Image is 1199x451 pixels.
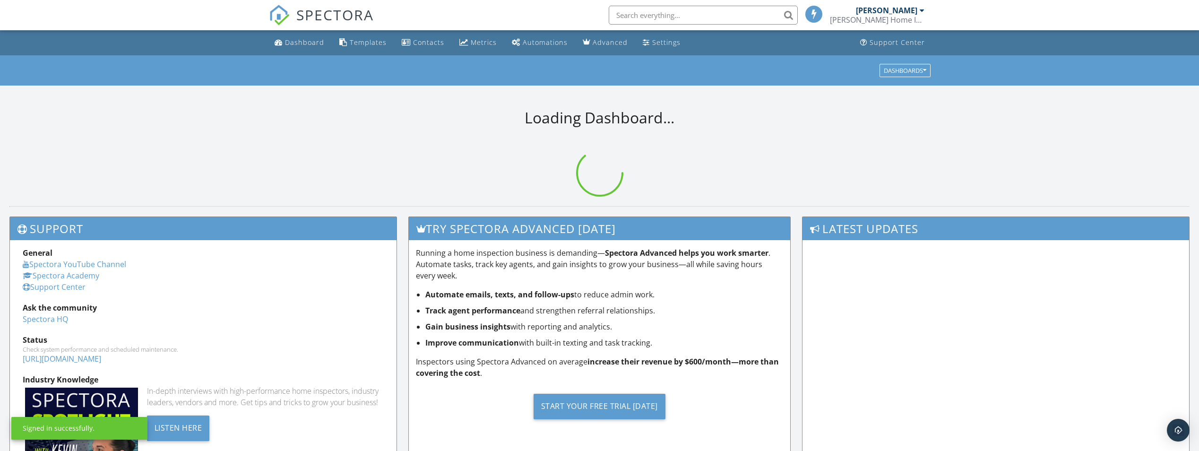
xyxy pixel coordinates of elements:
[856,6,917,15] div: [PERSON_NAME]
[802,217,1189,240] h3: Latest Updates
[23,282,86,292] a: Support Center
[147,416,210,441] div: Listen Here
[413,38,444,47] div: Contacts
[880,64,931,77] button: Dashboards
[271,34,328,52] a: Dashboard
[425,321,510,332] strong: Gain business insights
[285,38,324,47] div: Dashboard
[508,34,571,52] a: Automations (Basic)
[398,34,448,52] a: Contacts
[147,385,384,408] div: In-depth interviews with high-performance home inspectors, industry leaders, vendors and more. Ge...
[147,422,210,433] a: Listen Here
[23,346,384,353] div: Check system performance and scheduled maintenance.
[605,248,768,258] strong: Spectora Advanced helps you work smarter
[409,217,790,240] h3: Try spectora advanced [DATE]
[23,302,384,313] div: Ask the community
[23,259,126,269] a: Spectora YouTube Channel
[23,270,99,281] a: Spectora Academy
[23,374,384,385] div: Industry Knowledge
[336,34,390,52] a: Templates
[23,424,95,433] div: Signed in successfully.
[23,248,52,258] strong: General
[416,356,779,378] strong: increase their revenue by $600/month—more than covering the cost
[1167,419,1190,442] div: Open Intercom Messenger
[523,38,568,47] div: Automations
[456,34,500,52] a: Metrics
[425,305,520,316] strong: Track agent performance
[425,321,783,332] li: with reporting and analytics.
[884,67,926,74] div: Dashboards
[350,38,387,47] div: Templates
[425,289,574,300] strong: Automate emails, texts, and follow-ups
[425,305,783,316] li: and strengthen referral relationships.
[269,5,290,26] img: The Best Home Inspection Software - Spectora
[471,38,497,47] div: Metrics
[425,337,783,348] li: with built-in texting and task tracking.
[870,38,925,47] div: Support Center
[425,338,519,348] strong: Improve communication
[269,13,374,33] a: SPECTORA
[579,34,631,52] a: Advanced
[23,314,68,324] a: Spectora HQ
[10,217,397,240] h3: Support
[593,38,628,47] div: Advanced
[425,289,783,300] li: to reduce admin work.
[609,6,798,25] input: Search everything...
[416,247,783,281] p: Running a home inspection business is demanding— . Automate tasks, track key agents, and gain ins...
[23,354,101,364] a: [URL][DOMAIN_NAME]
[856,34,929,52] a: Support Center
[416,386,783,426] a: Start Your Free Trial [DATE]
[23,334,384,346] div: Status
[296,5,374,25] span: SPECTORA
[652,38,681,47] div: Settings
[416,356,783,379] p: Inspectors using Spectora Advanced on average .
[830,15,924,25] div: Gibson Home Inspection
[639,34,684,52] a: Settings
[534,394,665,419] div: Start Your Free Trial [DATE]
